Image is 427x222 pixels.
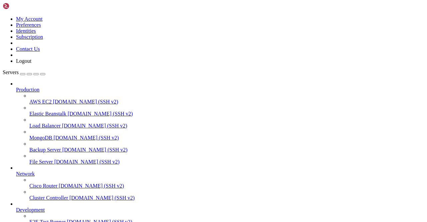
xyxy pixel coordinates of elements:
a: File Server [DOMAIN_NAME] (SSH v2) [29,159,424,165]
a: Cluster Controller [DOMAIN_NAME] (SSH v2) [29,195,424,201]
a: Network [16,171,424,177]
a: Backup Server [DOMAIN_NAME] (SSH v2) [29,147,424,153]
span: Development [16,207,45,213]
a: Load Balancer [DOMAIN_NAME] (SSH v2) [29,123,424,129]
a: My Account [16,16,43,22]
span: [DOMAIN_NAME] (SSH v2) [68,111,133,117]
span: [DOMAIN_NAME] (SSH v2) [62,147,128,153]
li: Network [16,165,424,201]
a: Development [16,207,424,213]
li: Cisco Router [DOMAIN_NAME] (SSH v2) [29,177,424,189]
a: Subscription [16,34,43,40]
span: AWS EC2 [29,99,52,104]
a: Preferences [16,22,41,28]
li: Backup Server [DOMAIN_NAME] (SSH v2) [29,141,424,153]
li: MongoDB [DOMAIN_NAME] (SSH v2) [29,129,424,141]
span: [DOMAIN_NAME] (SSH v2) [53,99,118,104]
a: AWS EC2 [DOMAIN_NAME] (SSH v2) [29,99,424,105]
li: Production [16,81,424,165]
span: Backup Server [29,147,61,153]
a: MongoDB [DOMAIN_NAME] (SSH v2) [29,135,424,141]
span: Network [16,171,35,177]
span: Elastic Beanstalk [29,111,66,117]
span: [DOMAIN_NAME] (SSH v2) [62,123,127,129]
span: [DOMAIN_NAME] (SSH v2) [54,159,120,165]
span: Cisco Router [29,183,57,189]
li: File Server [DOMAIN_NAME] (SSH v2) [29,153,424,165]
img: Shellngn [3,3,41,9]
a: Contact Us [16,46,40,52]
span: Cluster Controller [29,195,68,201]
a: Servers [3,69,45,75]
a: Elastic Beanstalk [DOMAIN_NAME] (SSH v2) [29,111,424,117]
span: [DOMAIN_NAME] (SSH v2) [53,135,119,141]
span: [DOMAIN_NAME] (SSH v2) [59,183,124,189]
span: MongoDB [29,135,52,141]
span: Load Balancer [29,123,61,129]
li: Cluster Controller [DOMAIN_NAME] (SSH v2) [29,189,424,201]
li: Load Balancer [DOMAIN_NAME] (SSH v2) [29,117,424,129]
li: Elastic Beanstalk [DOMAIN_NAME] (SSH v2) [29,105,424,117]
span: Production [16,87,39,92]
a: Logout [16,58,31,64]
a: Production [16,87,424,93]
span: File Server [29,159,53,165]
li: AWS EC2 [DOMAIN_NAME] (SSH v2) [29,93,424,105]
a: Identities [16,28,36,34]
span: Servers [3,69,19,75]
a: Cisco Router [DOMAIN_NAME] (SSH v2) [29,183,424,189]
span: [DOMAIN_NAME] (SSH v2) [69,195,135,201]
